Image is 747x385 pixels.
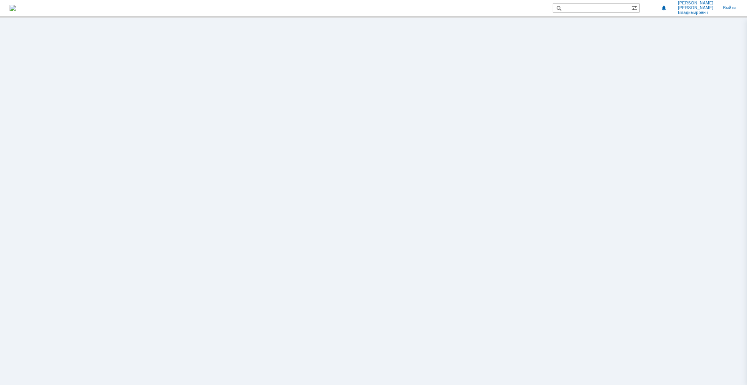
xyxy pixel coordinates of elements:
span: Владимирович [678,10,713,15]
span: Расширенный поиск [631,4,639,11]
span: [PERSON_NAME] [678,6,713,10]
span: [PERSON_NAME] [678,1,713,6]
a: Перейти на домашнюю страницу [10,5,16,11]
img: logo [10,5,16,11]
